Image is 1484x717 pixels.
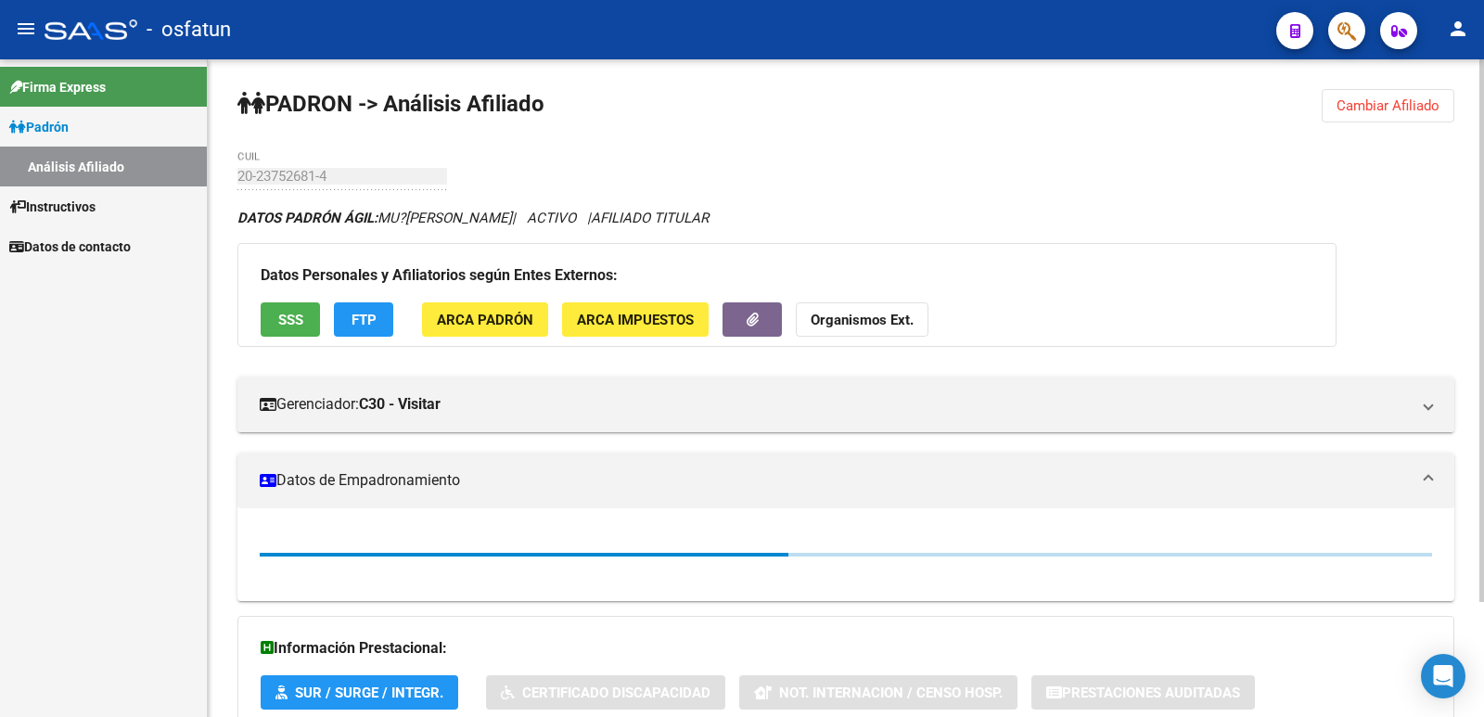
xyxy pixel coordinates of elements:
[260,394,1410,415] mat-panel-title: Gerenciador:
[352,312,377,328] span: FTP
[334,302,393,337] button: FTP
[739,675,1017,710] button: Not. Internacion / Censo Hosp.
[261,262,1313,288] h3: Datos Personales y Afiliatorios según Entes Externos:
[15,18,37,40] mat-icon: menu
[422,302,548,337] button: ARCA Padrón
[295,685,443,701] span: SUR / SURGE / INTEGR.
[237,508,1454,601] div: Datos de Empadronamiento
[437,312,533,328] span: ARCA Padrón
[147,9,231,50] span: - osfatun
[278,312,303,328] span: SSS
[9,117,69,137] span: Padrón
[261,302,320,337] button: SSS
[261,675,458,710] button: SUR / SURGE / INTEGR.
[522,685,710,701] span: Certificado Discapacidad
[486,675,725,710] button: Certificado Discapacidad
[359,394,441,415] strong: C30 - Visitar
[9,237,131,257] span: Datos de contacto
[237,210,377,226] strong: DATOS PADRÓN ÁGIL:
[577,312,694,328] span: ARCA Impuestos
[237,91,544,117] strong: PADRON -> Análisis Afiliado
[591,210,709,226] span: AFILIADO TITULAR
[1062,685,1240,701] span: Prestaciones Auditadas
[9,197,96,217] span: Instructivos
[1421,654,1465,698] div: Open Intercom Messenger
[9,77,106,97] span: Firma Express
[237,210,709,226] i: | ACTIVO |
[237,377,1454,432] mat-expansion-panel-header: Gerenciador:C30 - Visitar
[1337,97,1439,114] span: Cambiar Afiliado
[260,470,1410,491] mat-panel-title: Datos de Empadronamiento
[237,210,512,226] span: MU?[PERSON_NAME]
[1447,18,1469,40] mat-icon: person
[562,302,709,337] button: ARCA Impuestos
[1031,675,1255,710] button: Prestaciones Auditadas
[811,312,914,328] strong: Organismos Ext.
[796,302,928,337] button: Organismos Ext.
[1322,89,1454,122] button: Cambiar Afiliado
[779,685,1003,701] span: Not. Internacion / Censo Hosp.
[261,635,1431,661] h3: Información Prestacional:
[237,453,1454,508] mat-expansion-panel-header: Datos de Empadronamiento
